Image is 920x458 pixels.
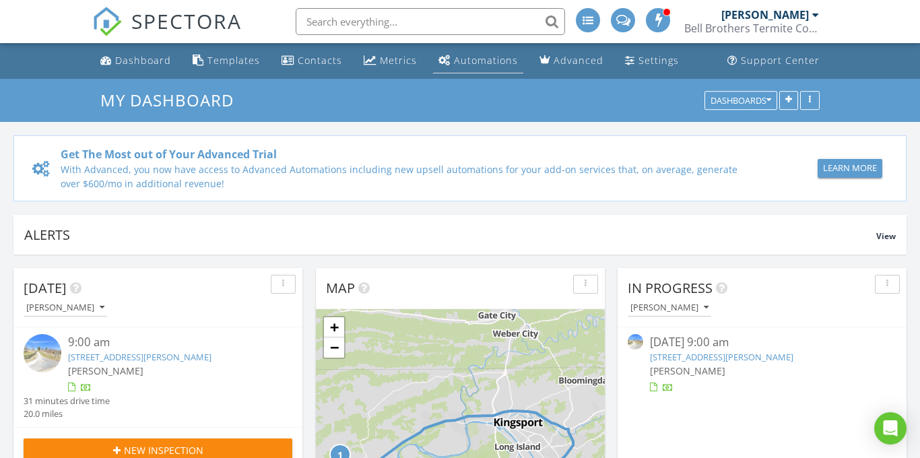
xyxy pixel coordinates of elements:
a: [STREET_ADDRESS][PERSON_NAME] [68,351,211,363]
a: SPECTORA [92,18,242,46]
a: Zoom in [324,317,344,337]
button: Learn More [818,159,882,178]
a: [STREET_ADDRESS][PERSON_NAME] [650,351,793,363]
span: [PERSON_NAME] [650,364,725,377]
div: [PERSON_NAME] [721,8,809,22]
span: View [876,230,896,242]
a: 9:00 am [STREET_ADDRESS][PERSON_NAME] [PERSON_NAME] 31 minutes drive time 20.0 miles [24,334,292,420]
span: Map [326,279,355,297]
a: Metrics [358,48,422,73]
a: Advanced [534,48,609,73]
button: [PERSON_NAME] [628,299,711,317]
div: With Advanced, you now have access to Advanced Automations including new upsell automations for y... [61,162,750,191]
span: [DATE] [24,279,67,297]
div: Automations [454,54,518,67]
span: [PERSON_NAME] [68,364,143,377]
a: My Dashboard [100,89,245,111]
div: Alerts [24,226,876,244]
div: Dashboards [711,96,771,105]
a: Contacts [276,48,348,73]
div: [PERSON_NAME] [630,303,709,313]
button: [PERSON_NAME] [24,299,107,317]
a: Templates [187,48,265,73]
div: Get The Most out of Your Advanced Trial [61,146,750,162]
span: In Progress [628,279,713,297]
div: [PERSON_NAME] [26,303,104,313]
div: Contacts [298,54,342,67]
input: Search everything... [296,8,565,35]
a: [DATE] 9:00 am [STREET_ADDRESS][PERSON_NAME] [PERSON_NAME] [628,334,896,394]
a: Zoom out [324,337,344,358]
a: Dashboard [95,48,176,73]
div: Open Intercom Messenger [874,412,907,445]
span: SPECTORA [131,7,242,35]
div: [DATE] 9:00 am [650,334,874,351]
div: Bell Brothers Termite Control, LLC. [684,22,819,35]
div: 31 minutes drive time [24,395,110,407]
a: Support Center [722,48,825,73]
div: Learn More [823,162,877,175]
a: Automations (Basic) [433,48,523,73]
div: 20.0 miles [24,407,110,420]
div: Templates [207,54,260,67]
img: streetview [628,334,643,350]
div: Support Center [741,54,820,67]
div: 9:00 am [68,334,269,351]
div: Dashboard [115,54,171,67]
a: Settings [620,48,684,73]
button: Dashboards [704,91,777,110]
img: The Best Home Inspection Software - Spectora [92,7,122,36]
span: New Inspection [124,443,203,457]
div: Metrics [380,54,417,67]
div: Settings [638,54,679,67]
img: streetview [24,334,61,372]
div: Advanced [554,54,603,67]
